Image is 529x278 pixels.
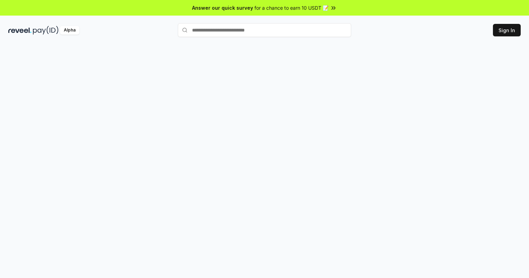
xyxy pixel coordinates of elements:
img: reveel_dark [8,26,32,35]
span: Answer our quick survey [192,4,253,11]
div: Alpha [60,26,79,35]
span: for a chance to earn 10 USDT 📝 [254,4,329,11]
img: pay_id [33,26,59,35]
button: Sign In [493,24,521,36]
